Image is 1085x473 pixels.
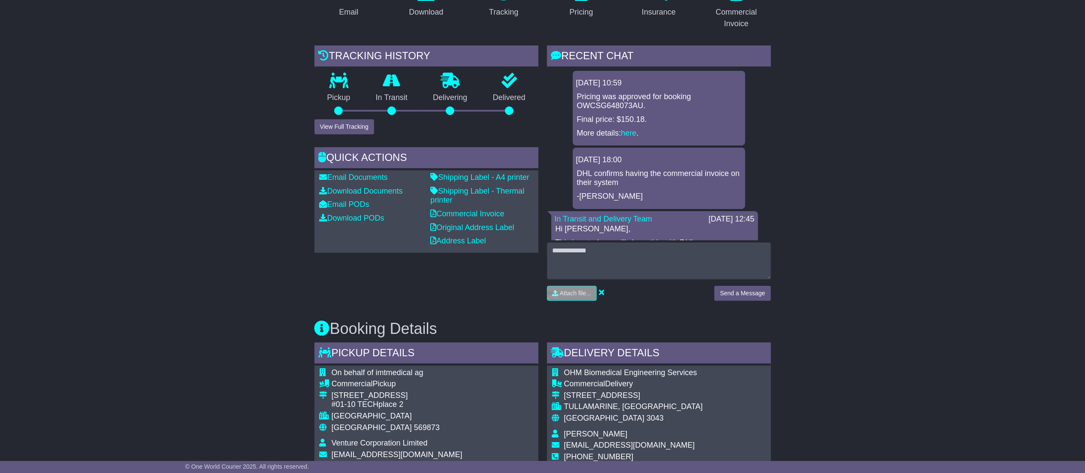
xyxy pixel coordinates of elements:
[642,6,676,18] div: Insurance
[576,155,742,165] div: [DATE] 18:00
[320,173,388,182] a: Email Documents
[314,343,538,366] div: Pickup Details
[314,45,538,69] div: Tracking history
[363,93,420,103] p: In Transit
[577,192,741,201] p: -[PERSON_NAME]
[339,6,358,18] div: Email
[332,391,462,400] div: [STREET_ADDRESS]
[547,45,771,69] div: RECENT CHAT
[647,414,664,422] span: 3043
[564,379,703,389] div: Delivery
[577,129,741,138] p: More details: .
[555,215,653,223] a: In Transit and Delivery Team
[314,93,363,103] p: Pickup
[564,452,634,461] span: [PHONE_NUMBER]
[431,209,505,218] a: Commercial Invoice
[332,439,428,447] span: Venture Corporation Limited
[577,115,741,124] p: Final price: $150.18.
[332,450,462,459] span: [EMAIL_ADDRESS][DOMAIN_NAME]
[332,368,423,377] span: On behalf of imtmedical ag
[564,414,644,422] span: [GEOGRAPHIC_DATA]
[431,223,514,232] a: Original Address Label
[409,6,443,18] div: Download
[480,93,538,103] p: Delivered
[577,92,741,111] p: Pricing was approved for booking OWCSG648073AU.
[564,391,703,400] div: [STREET_ADDRESS]
[576,79,742,88] div: [DATE] 10:59
[314,119,374,134] button: View Full Tracking
[577,169,741,188] p: DHL confirms having the commercial invoice on their system
[707,6,765,30] div: Commercial Invoice
[414,423,440,432] span: 569873
[320,214,384,222] a: Download PODs
[564,441,695,449] span: [EMAIL_ADDRESS][DOMAIN_NAME]
[185,463,309,470] span: © One World Courier 2025. All rights reserved.
[556,238,754,248] p: This is noted, we will share this with DHL
[564,368,697,377] span: OHM Biomedical Engineering Services
[332,423,412,432] span: [GEOGRAPHIC_DATA]
[564,379,605,388] span: Commercial
[431,187,525,205] a: Shipping Label - Thermal printer
[314,147,538,170] div: Quick Actions
[564,402,703,412] div: TULLAMARINE, [GEOGRAPHIC_DATA]
[489,6,518,18] div: Tracking
[556,224,754,234] p: Hi [PERSON_NAME],
[320,187,403,195] a: Download Documents
[332,379,462,389] div: Pickup
[332,400,462,409] div: #01-10 TECHplace 2
[714,286,771,301] button: Send a Message
[564,430,628,438] span: [PERSON_NAME]
[420,93,481,103] p: Delivering
[569,6,593,18] div: Pricing
[621,129,637,137] a: here
[314,320,771,337] h3: Booking Details
[320,200,369,209] a: Email PODs
[547,343,771,366] div: Delivery Details
[332,412,462,421] div: [GEOGRAPHIC_DATA]
[431,173,529,182] a: Shipping Label - A4 printer
[431,236,486,245] a: Address Label
[332,379,373,388] span: Commercial
[709,215,755,224] div: [DATE] 12:45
